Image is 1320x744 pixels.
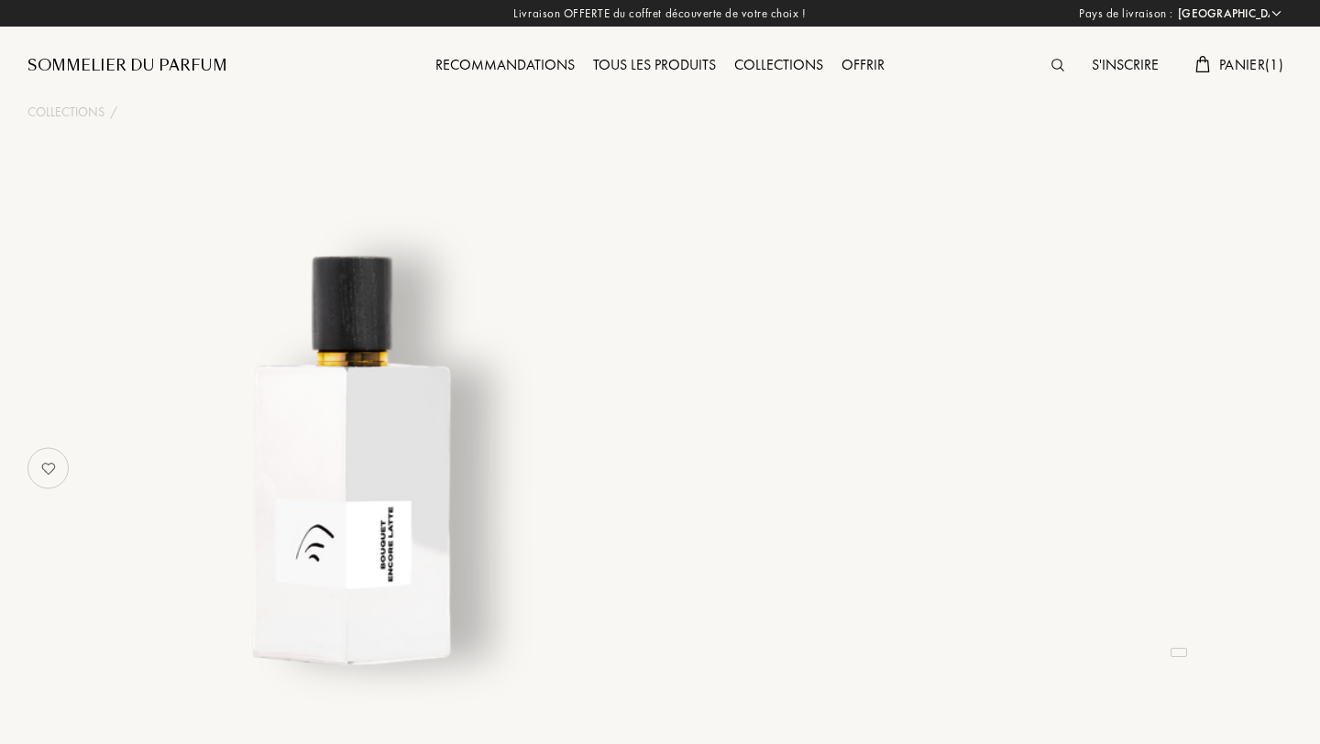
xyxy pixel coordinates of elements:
span: Panier ( 1 ) [1219,55,1283,74]
a: Recommandations [426,55,584,74]
img: search_icn.svg [1051,59,1064,71]
div: Tous les produits [584,54,725,78]
div: Collections [725,54,832,78]
div: Recommandations [426,54,584,78]
a: S'inscrire [1083,55,1168,74]
span: Pays de livraison : [1079,5,1173,23]
a: Tous les produits [584,55,725,74]
img: cart.svg [1195,56,1210,72]
a: Collections [27,103,104,122]
a: Offrir [832,55,894,74]
div: / [110,103,117,122]
img: undefined undefined [117,233,571,686]
div: Offrir [832,54,894,78]
a: Collections [725,55,832,74]
img: no_like_p.png [30,450,67,487]
a: Sommelier du Parfum [27,55,227,77]
div: S'inscrire [1083,54,1168,78]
